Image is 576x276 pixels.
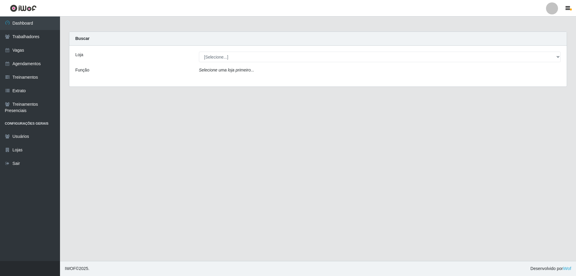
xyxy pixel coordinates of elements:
[65,265,89,272] span: © 2025 .
[75,36,89,41] strong: Buscar
[75,52,83,58] label: Loja
[65,266,76,271] span: IWOF
[563,266,571,271] a: iWof
[75,67,89,73] label: Função
[530,265,571,272] span: Desenvolvido por
[10,5,37,12] img: CoreUI Logo
[199,68,254,72] i: Selecione uma loja primeiro...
